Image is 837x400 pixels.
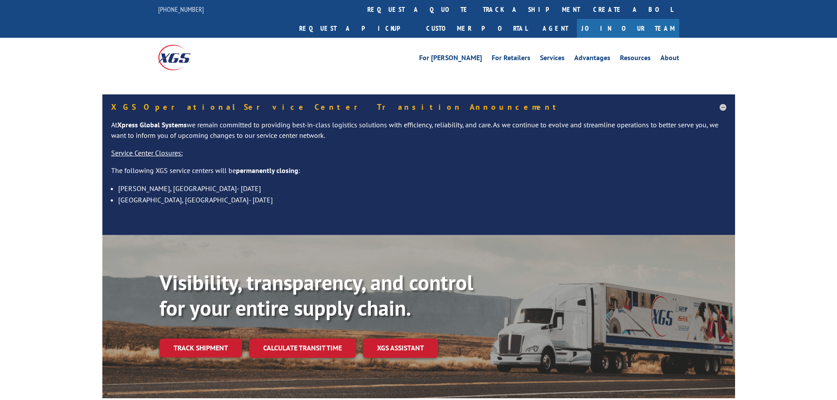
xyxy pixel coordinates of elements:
[293,19,420,38] a: Request a pickup
[420,19,534,38] a: Customer Portal
[363,339,438,357] a: XGS ASSISTANT
[492,54,530,64] a: For Retailers
[111,103,726,111] h5: XGS Operational Service Center Transition Announcement
[534,19,577,38] a: Agent
[111,120,726,148] p: At we remain committed to providing best-in-class logistics solutions with efficiency, reliabilit...
[118,183,726,194] li: [PERSON_NAME], [GEOGRAPHIC_DATA]- [DATE]
[620,54,651,64] a: Resources
[111,148,183,157] u: Service Center Closures:
[158,5,204,14] a: [PHONE_NUMBER]
[111,166,726,183] p: The following XGS service centers will be :
[118,194,726,205] li: [GEOGRAPHIC_DATA], [GEOGRAPHIC_DATA]- [DATE]
[577,19,679,38] a: Join Our Team
[249,339,356,357] a: Calculate transit time
[419,54,482,64] a: For [PERSON_NAME]
[574,54,610,64] a: Advantages
[660,54,679,64] a: About
[236,166,298,175] strong: permanently closing
[540,54,565,64] a: Services
[159,269,473,321] b: Visibility, transparency, and control for your entire supply chain.
[117,120,187,129] strong: Xpress Global Systems
[159,339,242,357] a: Track shipment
